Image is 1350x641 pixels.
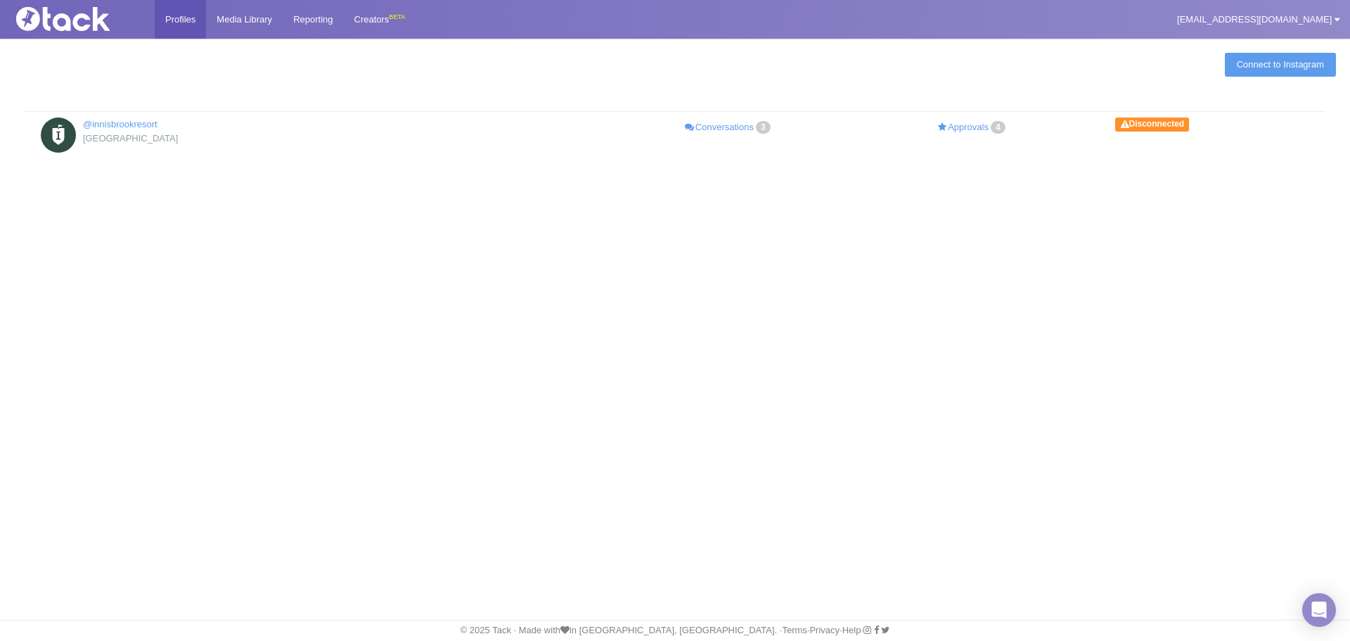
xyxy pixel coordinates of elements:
a: Privacy [809,625,840,635]
a: @innisbrookresort [83,119,157,129]
th: : activate to sort column descending [25,91,1325,112]
a: Help [842,625,861,635]
span: Disconnected [1115,118,1189,132]
a: Conversations3 [607,118,851,138]
span: 4 [991,121,1005,134]
a: Connect to Instagram [1225,53,1336,77]
div: © 2025 Tack · Made with in [GEOGRAPHIC_DATA], [GEOGRAPHIC_DATA]. · · · · [4,624,1346,637]
img: Tack [11,7,151,31]
img: Innisbrook Resort [41,118,76,153]
div: BETA [389,10,405,25]
div: Open Intercom Messenger [1302,593,1336,627]
span: 3 [756,121,771,134]
a: Approvals4 [851,118,1095,138]
div: [GEOGRAPHIC_DATA] [41,132,342,146]
a: Terms [782,625,806,635]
